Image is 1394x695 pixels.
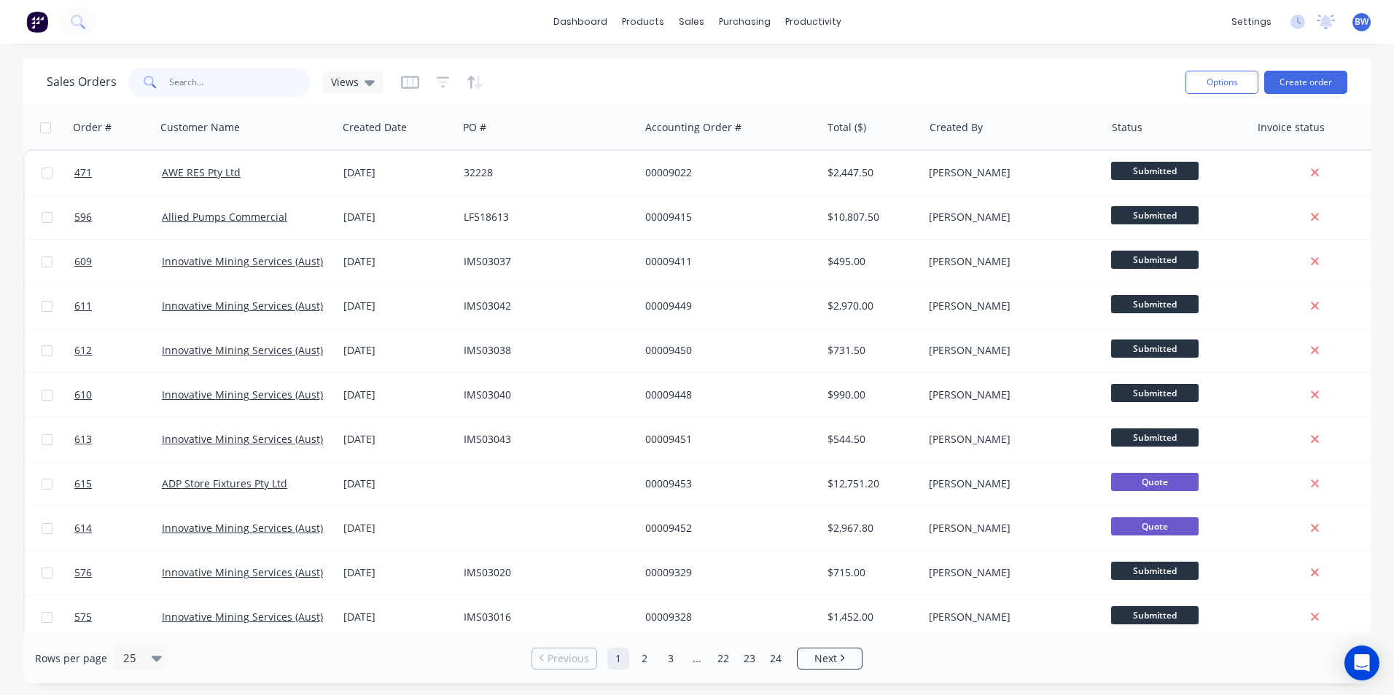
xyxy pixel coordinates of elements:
a: Innovative Mining Services (Aust) Pty Ltd [162,388,359,401]
span: 613 [74,432,92,447]
a: 575 [74,595,162,639]
ul: Pagination [526,648,868,670]
span: Views [331,74,359,90]
div: [PERSON_NAME] [929,565,1091,580]
div: 00009022 [645,165,807,180]
div: IMS03042 [464,299,626,313]
div: productivity [778,11,849,33]
div: 00009448 [645,388,807,402]
a: 614 [74,506,162,550]
span: 596 [74,210,92,224]
div: [PERSON_NAME] [929,521,1091,535]
div: IMS03016 [464,610,626,624]
span: 610 [74,388,92,402]
a: Innovative Mining Services (Aust) Pty Ltd [162,610,359,624]
button: Create order [1264,71,1347,94]
img: Factory [26,11,48,33]
div: [DATE] [343,165,452,180]
span: Quote [1111,473,1199,491]
div: 00009452 [645,521,807,535]
div: [DATE] [343,254,452,269]
div: $495.00 [828,254,913,269]
div: [PERSON_NAME] [929,254,1091,269]
div: IMS03020 [464,565,626,580]
span: Submitted [1111,162,1199,180]
a: Innovative Mining Services (Aust) Pty Ltd [162,521,359,535]
a: Next page [798,651,862,666]
a: Jump forward [686,648,708,670]
div: Created Date [343,120,407,135]
a: Page 2 [634,648,655,670]
div: [DATE] [343,476,452,491]
div: sales [671,11,712,33]
a: 615 [74,462,162,506]
a: Innovative Mining Services (Aust) Pty Ltd [162,254,359,268]
div: [DATE] [343,565,452,580]
div: $731.50 [828,343,913,358]
span: 471 [74,165,92,180]
div: [DATE] [343,388,452,402]
span: Submitted [1111,562,1199,580]
div: IMS03043 [464,432,626,447]
div: purchasing [712,11,778,33]
div: [PERSON_NAME] [929,610,1091,624]
div: 00009453 [645,476,807,491]
div: [DATE] [343,343,452,358]
span: Submitted [1111,384,1199,402]
span: 615 [74,476,92,491]
a: 612 [74,329,162,372]
div: settings [1224,11,1279,33]
div: [PERSON_NAME] [929,299,1091,313]
span: 612 [74,343,92,358]
div: Invoice status [1258,120,1325,135]
div: [PERSON_NAME] [929,432,1091,447]
div: LF518613 [464,210,626,224]
div: [PERSON_NAME] [929,476,1091,491]
span: Submitted [1111,206,1199,224]
div: 32228 [464,165,626,180]
div: 00009415 [645,210,807,224]
div: [DATE] [343,610,452,624]
a: 611 [74,284,162,328]
a: Page 1 is your current page [607,648,629,670]
h1: Sales Orders [47,75,117,89]
div: $544.50 [828,432,913,447]
a: 610 [74,373,162,417]
div: [PERSON_NAME] [929,210,1091,224]
input: Search... [169,68,311,97]
span: 614 [74,521,92,535]
div: $2,447.50 [828,165,913,180]
div: [PERSON_NAME] [929,343,1091,358]
div: 00009328 [645,610,807,624]
div: $2,967.80 [828,521,913,535]
div: IMS03040 [464,388,626,402]
div: Created By [930,120,983,135]
a: Page 22 [712,648,734,670]
a: Page 3 [660,648,682,670]
div: $715.00 [828,565,913,580]
div: Customer Name [160,120,240,135]
div: products [615,11,671,33]
div: $1,452.00 [828,610,913,624]
span: 609 [74,254,92,269]
div: 00009411 [645,254,807,269]
div: Order # [73,120,112,135]
button: Options [1185,71,1258,94]
span: Previous [548,651,589,666]
div: [DATE] [343,432,452,447]
div: $990.00 [828,388,913,402]
span: Next [814,651,837,666]
div: $2,970.00 [828,299,913,313]
span: Rows per page [35,651,107,666]
a: 609 [74,240,162,283]
div: Total ($) [828,120,866,135]
a: Innovative Mining Services (Aust) Pty Ltd [162,343,359,357]
a: Innovative Mining Services (Aust) Pty Ltd [162,432,359,446]
span: Submitted [1111,428,1199,447]
div: $10,807.50 [828,210,913,224]
a: Innovative Mining Services (Aust) Pty Ltd [162,565,359,579]
div: IMS03038 [464,343,626,358]
div: 00009451 [645,432,807,447]
a: 613 [74,417,162,461]
div: $12,751.20 [828,476,913,491]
